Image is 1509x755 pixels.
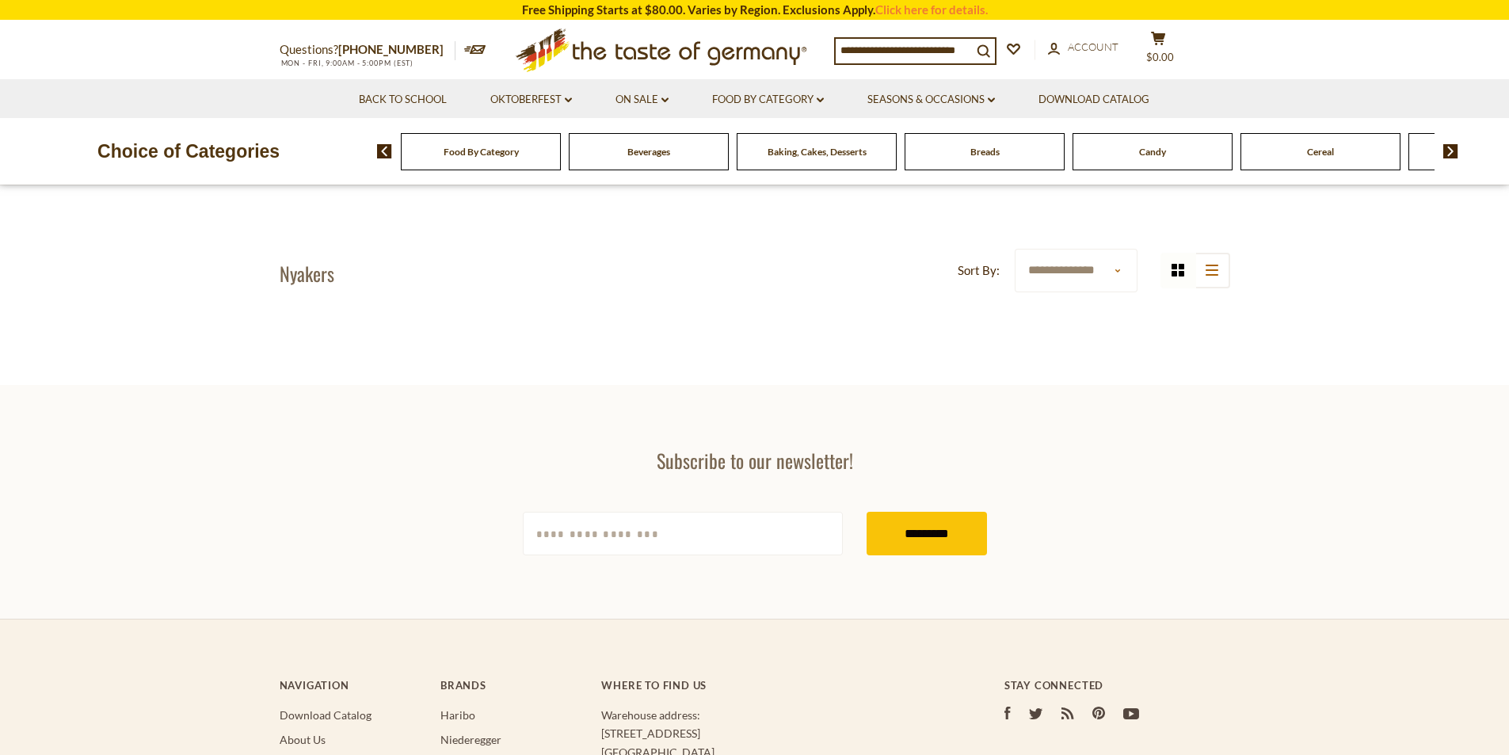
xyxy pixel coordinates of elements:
[280,40,455,60] p: Questions?
[970,146,1000,158] a: Breads
[958,261,1000,280] label: Sort By:
[359,91,447,109] a: Back to School
[1038,91,1149,109] a: Download Catalog
[875,2,988,17] a: Click here for details.
[1048,39,1118,56] a: Account
[280,733,326,746] a: About Us
[1443,144,1458,158] img: next arrow
[338,42,444,56] a: [PHONE_NUMBER]
[615,91,669,109] a: On Sale
[280,261,334,285] h1: Nyakers
[280,59,414,67] span: MON - FRI, 9:00AM - 5:00PM (EST)
[280,708,372,722] a: Download Catalog
[867,91,995,109] a: Seasons & Occasions
[601,679,940,692] h4: Where to find us
[627,146,670,158] a: Beverages
[280,679,425,692] h4: Navigation
[440,708,475,722] a: Haribo
[712,91,824,109] a: Food By Category
[440,679,585,692] h4: Brands
[1068,40,1118,53] span: Account
[377,144,392,158] img: previous arrow
[523,448,987,472] h3: Subscribe to our newsletter!
[444,146,519,158] a: Food By Category
[1004,679,1230,692] h4: Stay Connected
[1139,146,1166,158] a: Candy
[1146,51,1174,63] span: $0.00
[490,91,572,109] a: Oktoberfest
[768,146,867,158] a: Baking, Cakes, Desserts
[440,733,501,746] a: Niederegger
[1135,31,1183,71] button: $0.00
[1307,146,1334,158] a: Cereal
